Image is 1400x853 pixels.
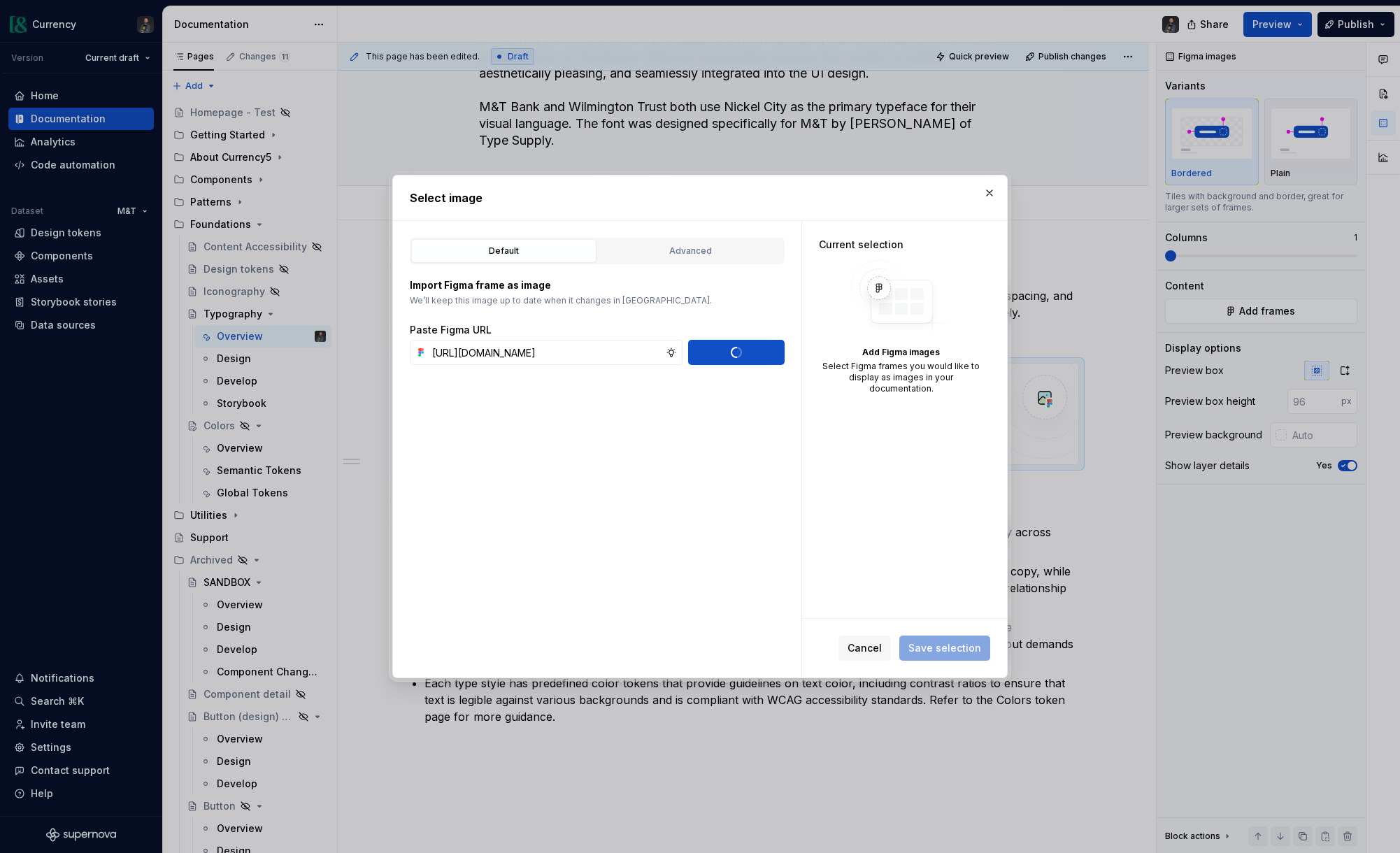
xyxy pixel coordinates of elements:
[416,244,592,258] div: Default
[410,323,492,337] label: Paste Figma URL
[427,340,666,365] input: https://figma.com/file...
[410,295,785,306] p: We’ll keep this image up to date when it changes in [GEOGRAPHIC_DATA].
[819,238,983,252] div: Current selection
[838,636,891,661] button: Cancel
[848,641,882,655] span: Cancel
[410,278,785,292] p: Import Figma frame as image
[819,347,983,358] div: Add Figma images
[819,361,983,394] div: Select Figma frames you would like to display as images in your documentation.
[603,244,778,258] div: Advanced
[410,189,990,206] h2: Select image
